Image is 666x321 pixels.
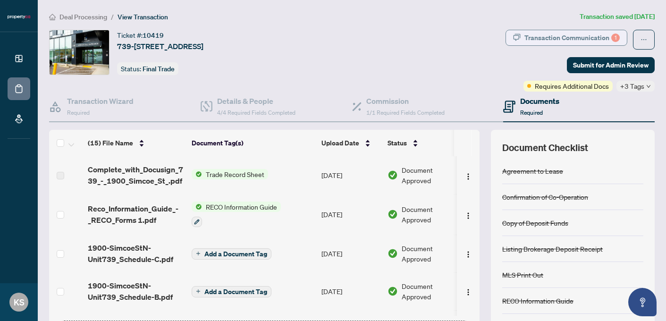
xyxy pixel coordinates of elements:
[502,141,588,154] span: Document Checklist
[118,13,168,21] span: View Transaction
[8,14,30,20] img: logo
[646,84,651,89] span: down
[192,169,202,179] img: Status Icon
[388,286,398,296] img: Document Status
[520,95,559,107] h4: Documents
[464,251,472,258] img: Logo
[217,109,295,116] span: 4/4 Required Fields Completed
[461,168,476,183] button: Logo
[59,13,107,21] span: Deal Processing
[573,58,649,73] span: Submit for Admin Review
[402,243,460,264] span: Document Approved
[402,165,460,186] span: Document Approved
[388,209,398,220] img: Document Status
[202,169,268,179] span: Trade Record Sheet
[192,202,281,227] button: Status IconRECO Information Guide
[321,138,359,148] span: Upload Date
[502,218,568,228] div: Copy of Deposit Funds
[117,30,164,41] div: Ticket #:
[88,164,184,186] span: Complete_with_Docusign_739_-_1900_Simcoe_St_.pdf
[204,251,267,257] span: Add a Document Tag
[318,272,384,310] td: [DATE]
[318,130,384,156] th: Upload Date
[502,166,563,176] div: Agreement to Lease
[628,288,657,316] button: Open asap
[502,270,543,280] div: MLS Print Out
[506,30,627,46] button: Transaction Communication1
[88,280,184,303] span: 1900-SimcoeStN-Unit739_Schedule-B.pdf
[520,109,543,116] span: Required
[49,14,56,20] span: home
[461,246,476,261] button: Logo
[464,288,472,296] img: Logo
[143,65,175,73] span: Final Trade
[641,36,647,43] span: ellipsis
[67,109,90,116] span: Required
[318,194,384,235] td: [DATE]
[402,281,460,302] span: Document Approved
[88,242,184,265] span: 1900-SimcoeStN-Unit739_Schedule-C.pdf
[402,204,460,225] span: Document Approved
[388,248,398,259] img: Document Status
[192,169,268,179] button: Status IconTrade Record Sheet
[202,202,281,212] span: RECO Information Guide
[192,202,202,212] img: Status Icon
[580,11,655,22] article: Transaction saved [DATE]
[464,173,472,180] img: Logo
[502,244,603,254] div: Listing Brokerage Deposit Receipt
[117,62,178,75] div: Status:
[318,235,384,272] td: [DATE]
[14,296,25,309] span: KS
[461,207,476,222] button: Logo
[502,192,588,202] div: Confirmation of Co-Operation
[196,251,201,256] span: plus
[502,296,573,306] div: RECO Information Guide
[117,41,203,52] span: 739-[STREET_ADDRESS]
[188,130,318,156] th: Document Tag(s)
[366,109,445,116] span: 1/1 Required Fields Completed
[88,203,184,226] span: Reco_Information_Guide_-_RECO_Forms 1.pdf
[192,285,271,297] button: Add a Document Tag
[192,247,271,260] button: Add a Document Tag
[464,212,472,220] img: Logo
[620,81,644,92] span: +3 Tags
[524,30,620,45] div: Transaction Communication
[461,284,476,299] button: Logo
[196,289,201,294] span: plus
[217,95,295,107] h4: Details & People
[67,95,134,107] h4: Transaction Wizard
[318,156,384,194] td: [DATE]
[192,286,271,297] button: Add a Document Tag
[50,30,109,75] img: IMG-E12265685_1.jpg
[143,31,164,40] span: 10419
[88,138,133,148] span: (15) File Name
[388,170,398,180] img: Document Status
[611,34,620,42] div: 1
[388,138,407,148] span: Status
[204,288,267,295] span: Add a Document Tag
[384,130,464,156] th: Status
[535,81,609,91] span: Requires Additional Docs
[84,130,188,156] th: (15) File Name
[567,57,655,73] button: Submit for Admin Review
[111,11,114,22] li: /
[366,95,445,107] h4: Commission
[192,248,271,260] button: Add a Document Tag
